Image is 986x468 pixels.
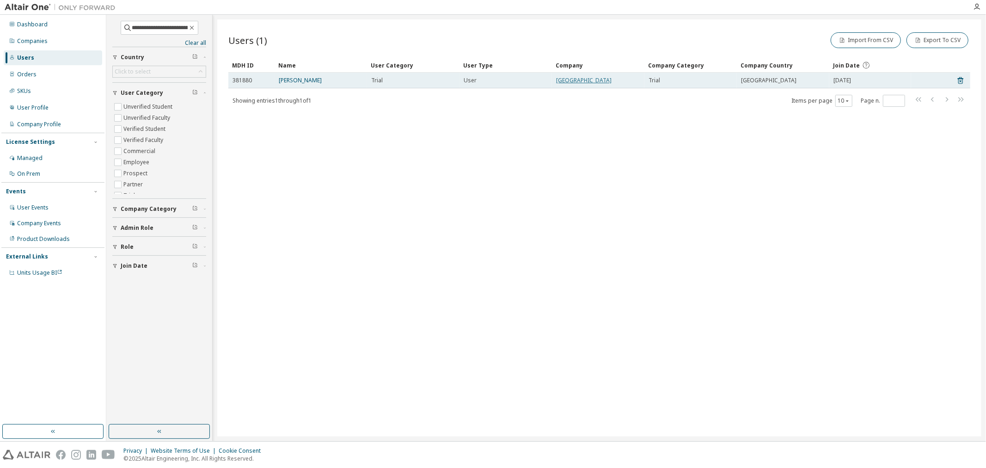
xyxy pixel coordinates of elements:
span: Trial [371,77,383,84]
div: Click to select [113,66,206,77]
button: Import From CSV [831,32,901,48]
span: Clear filter [192,205,198,213]
button: Role [112,237,206,257]
button: Company Category [112,199,206,219]
a: [PERSON_NAME] [279,76,322,84]
div: Users [17,54,34,62]
button: User Category [112,83,206,103]
div: Click to select [115,68,151,75]
button: Join Date [112,256,206,276]
div: Events [6,188,26,195]
button: Country [112,47,206,68]
label: Employee [123,157,151,168]
div: MDH ID [232,58,271,73]
div: Privacy [123,447,151,455]
div: Company Events [17,220,61,227]
img: linkedin.svg [86,450,96,460]
a: [GEOGRAPHIC_DATA] [556,76,612,84]
label: Unverified Student [123,101,174,112]
div: Dashboard [17,21,48,28]
label: Verified Faculty [123,135,165,146]
div: User Type [463,58,548,73]
img: facebook.svg [56,450,66,460]
span: Page n. [861,95,905,107]
div: Orders [17,71,37,78]
div: SKUs [17,87,31,95]
label: Unverified Faculty [123,112,172,123]
div: On Prem [17,170,40,178]
span: Clear filter [192,54,198,61]
span: Role [121,243,134,251]
label: Commercial [123,146,157,157]
span: Clear filter [192,243,198,251]
label: Partner [123,179,145,190]
span: Users (1) [228,34,267,47]
label: Verified Student [123,123,167,135]
img: Altair One [5,3,120,12]
div: Company Category [648,58,733,73]
span: [DATE] [833,77,851,84]
span: Showing entries 1 through 1 of 1 [233,97,312,105]
img: youtube.svg [102,450,115,460]
span: Clear filter [192,224,198,232]
div: User Events [17,204,49,211]
label: Prospect [123,168,149,179]
span: Trial [649,77,660,84]
label: Trial [123,190,137,201]
span: Country [121,54,144,61]
div: Companies [17,37,48,45]
span: Clear filter [192,262,198,270]
span: [GEOGRAPHIC_DATA] [741,77,796,84]
div: Company Country [741,58,826,73]
div: Website Terms of Use [151,447,219,455]
div: External Links [6,253,48,260]
button: 10 [838,97,850,105]
div: Company Profile [17,121,61,128]
span: User [464,77,477,84]
p: © 2025 Altair Engineering, Inc. All Rights Reserved. [123,455,266,462]
span: Company Category [121,205,177,213]
span: Items per page [791,95,852,107]
span: Join Date [833,62,860,69]
div: Product Downloads [17,235,70,243]
div: Name [278,58,363,73]
span: Join Date [121,262,147,270]
div: User Category [371,58,456,73]
img: instagram.svg [71,450,81,460]
span: Units Usage BI [17,269,62,277]
span: User Category [121,89,163,97]
div: Company [556,58,641,73]
button: Admin Role [112,218,206,238]
div: Cookie Consent [219,447,266,455]
span: Admin Role [121,224,153,232]
div: License Settings [6,138,55,146]
button: Export To CSV [906,32,968,48]
svg: Date when the user was first added or directly signed up. If the user was deleted and later re-ad... [862,61,870,69]
a: Clear all [112,39,206,47]
span: Clear filter [192,89,198,97]
span: 381880 [233,77,252,84]
img: altair_logo.svg [3,450,50,460]
div: User Profile [17,104,49,111]
div: Managed [17,154,43,162]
